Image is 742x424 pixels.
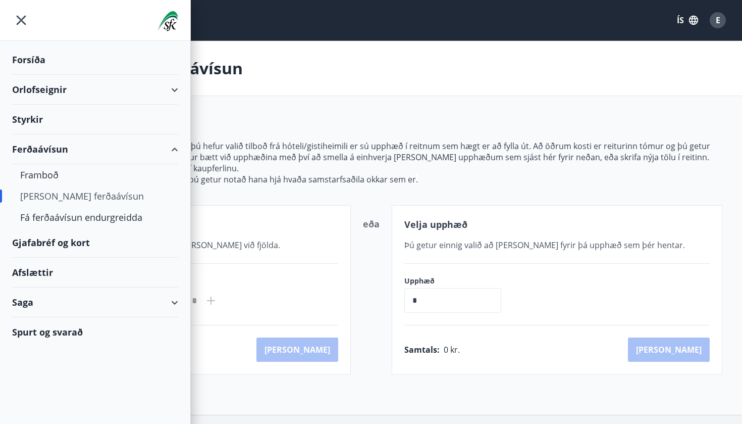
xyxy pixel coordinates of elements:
p: Athugaðu að niðurgreiðslan bætist við síðar í kaupferlinu. [20,163,722,174]
span: eða [363,218,380,230]
div: Fá ferðaávísun endurgreidda [20,207,170,228]
div: [PERSON_NAME] ferðaávísun [20,185,170,207]
button: E [706,8,730,32]
button: ÍS [671,11,704,29]
div: Orlofseignir [12,75,178,105]
div: Styrkir [12,105,178,134]
span: Samtals : [404,344,440,355]
div: Ferðaávísun [12,134,178,164]
span: . [416,174,418,185]
img: union_logo [157,11,178,31]
span: E [716,15,720,26]
div: Framboð [20,164,170,185]
button: menu [12,11,30,29]
span: Velja upphæð [404,218,467,230]
span: Þú getur einnig valið að [PERSON_NAME] fyrir þá upphæð sem þér hentar. [404,240,685,251]
div: Forsíða [12,45,178,75]
div: Afslættir [12,258,178,288]
p: Hér getur þú valið upphæð ávísunarinnar. Ef þú hefur valið tilboð frá hóteli/gistiheimili er sú u... [20,140,722,163]
p: Mundu að ferðaávísunin rennur aldrei út og þú getur notað hana hjá hvaða samstarfsaðila okkar sem er [20,174,722,185]
div: Gjafabréf og kort [12,228,178,258]
div: Saga [12,288,178,317]
span: 0 kr. [444,344,460,355]
div: Spurt og svarað [12,317,178,347]
label: Upphæð [404,276,511,286]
